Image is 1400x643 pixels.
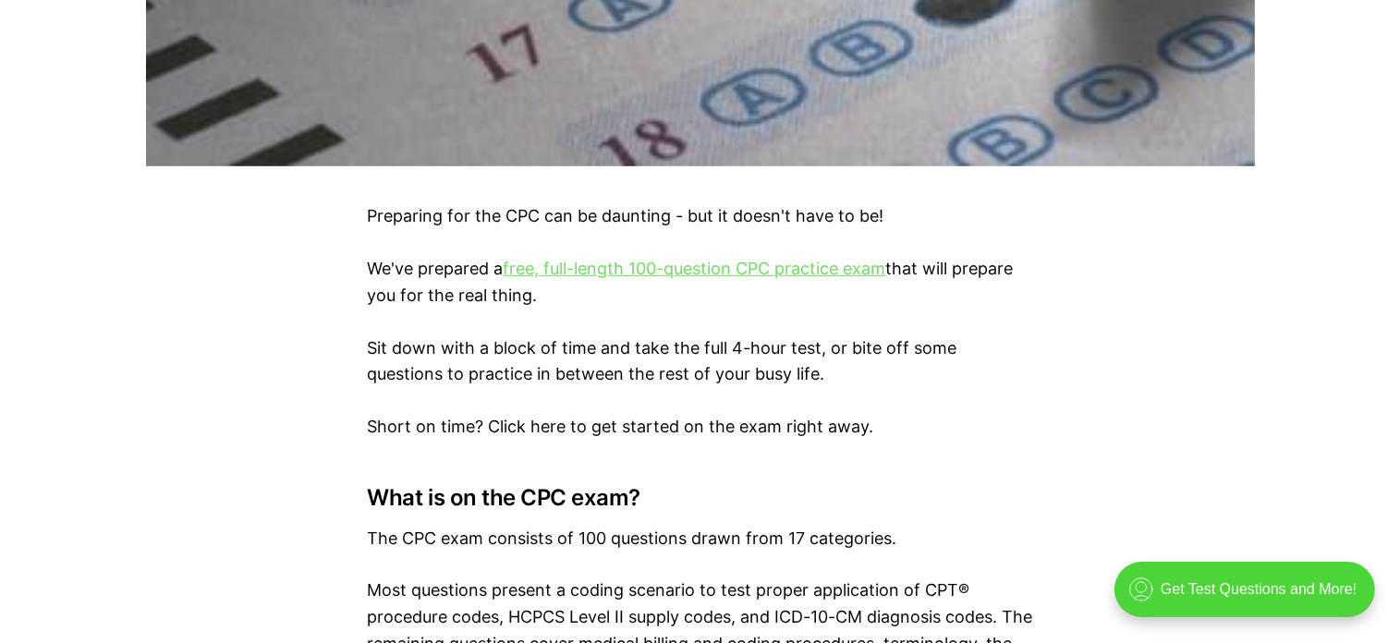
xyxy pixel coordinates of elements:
h3: What is on the CPC exam? [368,485,1033,511]
iframe: portal-trigger [1099,552,1400,643]
p: The CPC exam consists of 100 questions drawn from 17 categories. [368,526,1033,552]
p: Preparing for the CPC can be daunting - but it doesn't have to be! [368,203,1033,230]
p: We've prepared a that will prepare you for the real thing. [368,256,1033,309]
p: Sit down with a block of time and take the full 4-hour test, or bite off some questions to practi... [368,335,1033,389]
a: free, full-length 100-question CPC practice exam [504,259,886,278]
p: Short on time? Click here to get started on the exam right away. [368,414,1033,441]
